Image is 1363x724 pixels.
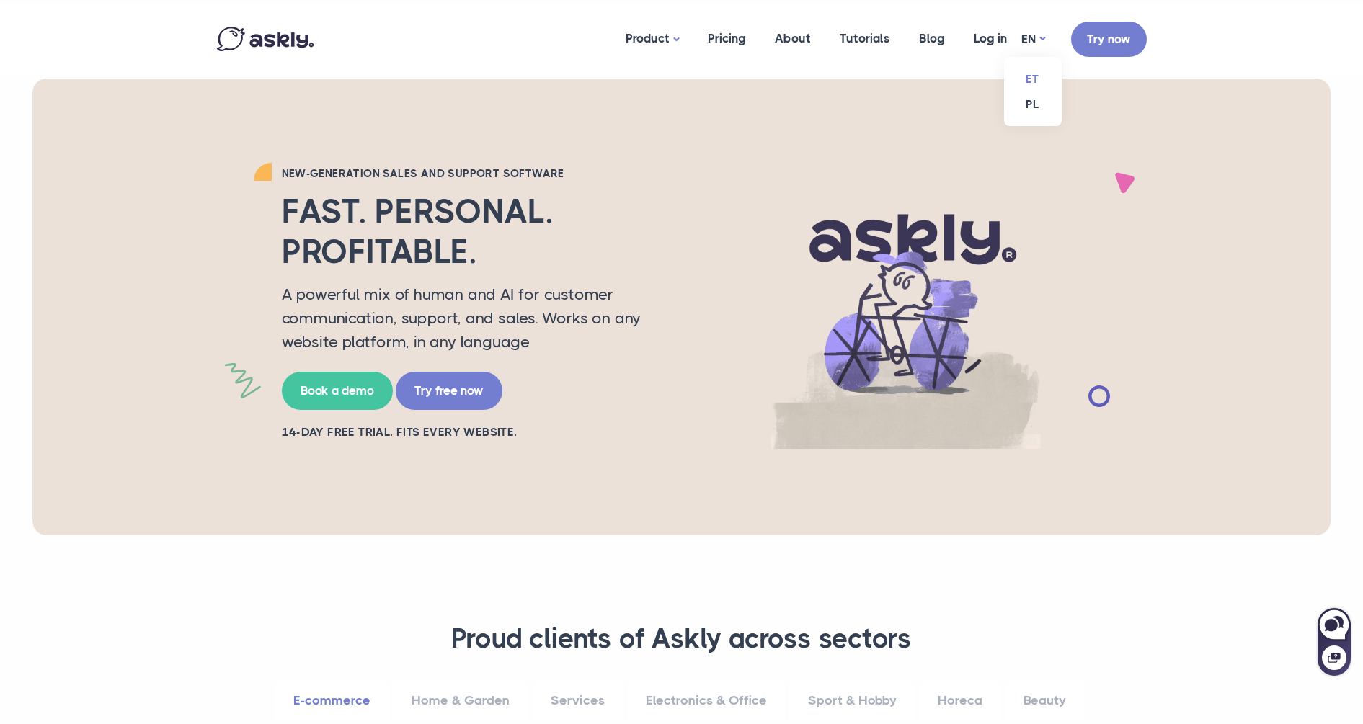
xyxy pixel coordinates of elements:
[282,424,657,440] h2: 14-day free trial. Fits every website.
[760,4,825,73] a: About
[1005,681,1085,720] a: Beauty
[275,681,389,720] a: E-commerce
[396,372,502,410] a: Try free now
[1316,605,1352,677] iframe: Askly chat
[393,681,528,720] a: Home & Garden
[825,4,905,73] a: Tutorials
[1071,22,1147,57] a: Try now
[611,4,693,75] a: Product
[1004,66,1062,91] a: ET
[959,4,1021,73] a: Log in
[1004,91,1062,117] a: PL
[627,681,786,720] a: Electronics & Office
[235,622,1129,656] h3: Proud clients of Askly across sectors
[1021,29,1045,50] a: EN
[217,27,314,51] img: Askly
[282,282,657,354] p: A powerful mix of human and AI for customer communication, support, and sales. Works on any websi...
[905,4,959,73] a: Blog
[693,4,760,73] a: Pricing
[532,681,623,720] a: Services
[282,372,393,410] a: Book a demo
[789,681,915,720] a: Sport & Hobby
[678,165,1132,449] img: AI multilingual chat
[919,681,1001,720] a: Horeca
[282,166,657,181] h2: New-generation sales and support software
[282,192,657,271] h2: Fast. Personal. Profitable.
